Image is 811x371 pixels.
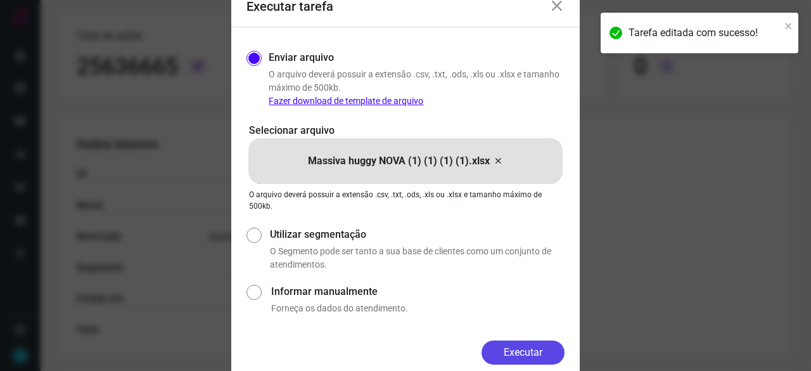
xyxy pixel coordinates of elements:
button: close [784,18,793,33]
p: Forneça os dados do atendimento. [271,302,565,315]
p: O arquivo deverá possuir a extensão .csv, .txt, .ods, .xls ou .xlsx e tamanho máximo de 500kb. [269,68,565,108]
label: Enviar arquivo [269,50,334,65]
p: O Segmento pode ser tanto a sua base de clientes como um conjunto de atendimentos. [270,245,565,271]
label: Utilizar segmentação [270,227,565,242]
button: Executar [482,341,565,365]
label: Informar manualmente [271,284,565,299]
p: Massiva huggy NOVA (1) (1) (1) (1).xlsx [308,153,490,169]
div: Tarefa editada com sucesso! [629,25,781,41]
p: Selecionar arquivo [249,123,562,138]
p: O arquivo deverá possuir a extensão .csv, .txt, .ods, .xls ou .xlsx e tamanho máximo de 500kb. [249,189,562,212]
a: Fazer download de template de arquivo [269,96,423,106]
